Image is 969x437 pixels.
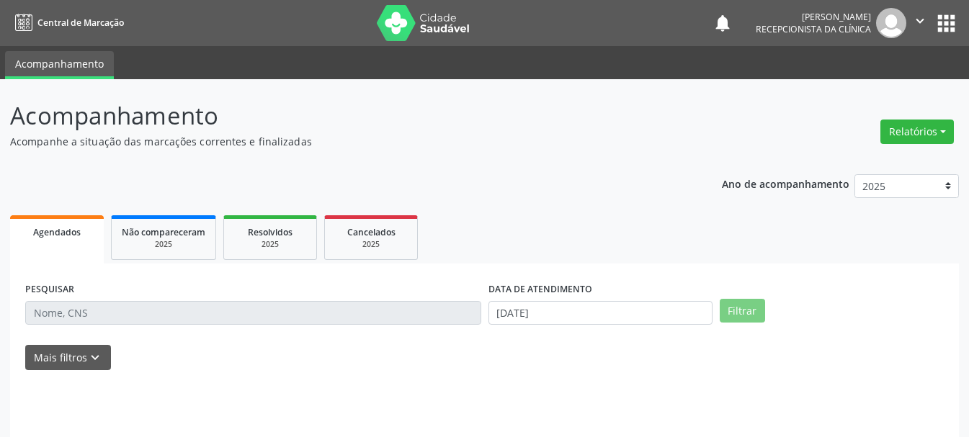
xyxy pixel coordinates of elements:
label: DATA DE ATENDIMENTO [488,279,592,301]
button: Relatórios [880,120,954,144]
p: Acompanhe a situação das marcações correntes e finalizadas [10,134,674,149]
img: img [876,8,906,38]
div: 2025 [234,239,306,250]
div: [PERSON_NAME] [756,11,871,23]
span: Não compareceram [122,226,205,238]
span: Cancelados [347,226,396,238]
input: Nome, CNS [25,301,481,325]
span: Recepcionista da clínica [756,23,871,35]
label: PESQUISAR [25,279,74,301]
a: Acompanhamento [5,51,114,79]
p: Ano de acompanhamento [722,174,849,192]
div: 2025 [335,239,407,250]
button: notifications [713,13,733,33]
button: Filtrar [720,299,765,323]
a: Central de Marcação [10,11,124,35]
button: Mais filtroskeyboard_arrow_down [25,345,111,370]
span: Central de Marcação [37,17,124,29]
input: Selecione um intervalo [488,301,713,325]
button: apps [934,11,959,36]
span: Agendados [33,226,81,238]
i: keyboard_arrow_down [87,350,103,366]
button:  [906,8,934,38]
p: Acompanhamento [10,98,674,134]
div: 2025 [122,239,205,250]
span: Resolvidos [248,226,293,238]
i:  [912,13,928,29]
